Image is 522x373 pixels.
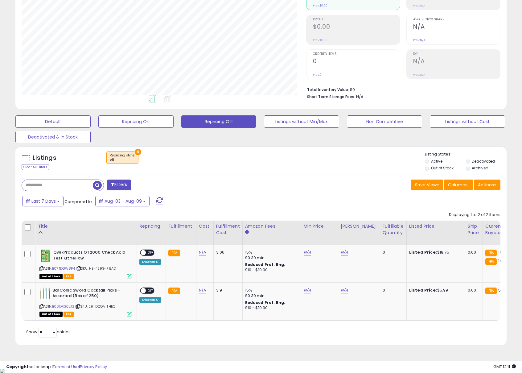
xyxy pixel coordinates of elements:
[199,223,211,230] div: Cost
[472,159,495,164] label: Deactivated
[245,255,296,261] div: $0.30 min
[105,198,142,204] span: Aug-03 - Aug-09
[341,249,348,255] a: N/A
[474,180,500,190] button: Actions
[146,250,156,255] span: OFF
[425,151,507,157] p: Listing States:
[444,180,473,190] button: Columns
[383,250,402,255] div: 0
[498,249,508,255] span: 16.43
[53,364,79,370] a: Terms of Use
[39,312,63,317] span: All listings that are currently out of stock and unavailable for purchase on Amazon
[139,223,163,230] div: Repricing
[6,364,107,370] div: seller snap | |
[135,149,141,155] button: ×
[341,287,348,293] a: N/A
[347,115,422,128] button: Non Competitive
[413,73,425,77] small: Prev: N/A
[64,199,93,205] span: Compared to:
[110,158,135,162] div: off
[413,58,500,66] h2: N/A
[383,288,402,293] div: 0
[98,115,174,128] button: Repricing On
[15,131,91,143] button: Deactivated & In Stock
[52,304,74,309] a: B00DRGCLJ2
[139,297,161,303] div: Amazon AI
[409,288,460,293] div: $5.99
[52,266,75,271] a: B07TDGW8P4
[245,300,286,305] b: Reduced Prof. Rng.
[107,180,131,190] button: Filters
[413,18,500,21] span: Avg. Buybox Share
[216,288,238,293] div: 3.9
[313,73,322,77] small: Prev: 0
[485,288,497,294] small: FBA
[409,250,460,255] div: $18.75
[409,249,437,255] b: Listed Price:
[431,165,454,171] label: Out of Stock
[485,258,497,265] small: FBA
[413,4,425,7] small: Prev: N/A
[313,52,400,56] span: Ordered Items
[22,164,49,170] div: Clear All Filters
[498,258,508,264] span: 16.94
[245,293,296,299] div: $0.30 min
[76,266,116,271] span: | SKU: HE-459G-R8AD
[356,94,364,100] span: N/A
[22,196,64,206] button: Last 7 Days
[245,250,296,255] div: 15%
[199,287,206,293] a: N/A
[313,4,327,7] small: Prev: $0.00
[110,153,135,162] span: Repricing state :
[304,223,335,230] div: Min Price
[95,196,150,206] button: Aug-03 - Aug-09
[168,288,180,294] small: FBA
[39,250,52,262] img: 51UAa-k35oL._SL40_.jpg
[313,23,400,31] h2: $0.00
[33,154,56,162] h5: Listings
[139,259,161,265] div: Amazon AI
[39,288,132,316] div: ASIN:
[216,250,238,255] div: 3.06
[146,288,156,293] span: OFF
[413,38,425,42] small: Prev: N/A
[313,18,400,21] span: Profit
[413,23,500,31] h2: N/A
[181,115,257,128] button: Repricing Off
[383,223,404,236] div: Fulfillable Quantity
[245,223,298,230] div: Amazon Fees
[52,288,127,300] b: BarConic Sword Cocktail Picks - Assorted (Box of 250)
[307,94,355,99] b: Short Term Storage Fees:
[26,329,71,335] span: Show: entries
[168,250,180,256] small: FBA
[411,180,443,190] button: Save View
[64,274,74,279] span: FBA
[31,198,56,204] span: Last 7 Days
[245,262,286,267] b: Reduced Prof. Rng.
[485,250,497,256] small: FBA
[313,38,327,42] small: Prev: $0.00
[449,212,500,218] div: Displaying 1 to 2 of 2 items
[39,288,51,300] img: 41NggWSKOwL._SL40_.jpg
[39,250,132,278] div: ASIN:
[64,312,74,317] span: FBA
[80,364,107,370] a: Privacy Policy
[245,267,296,273] div: $10 - $10.90
[264,115,339,128] button: Listings without Min/Max
[468,250,478,255] div: 0.00
[307,87,349,92] b: Total Inventory Value:
[245,305,296,311] div: $10 - $10.90
[485,223,517,236] div: Current Buybox Price
[245,230,249,235] small: Amazon Fees.
[38,223,134,230] div: Title
[431,159,442,164] label: Active
[341,223,377,230] div: [PERSON_NAME]
[216,223,240,236] div: Fulfillment Cost
[168,223,193,230] div: Fulfillment
[304,287,311,293] a: N/A
[304,249,311,255] a: N/A
[413,52,500,56] span: ROI
[39,274,63,279] span: All listings that are currently out of stock and unavailable for purchase on Amazon
[409,287,437,293] b: Listed Price:
[409,223,462,230] div: Listed Price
